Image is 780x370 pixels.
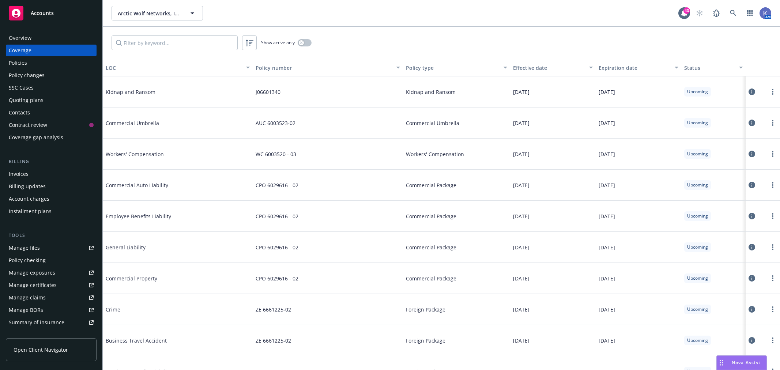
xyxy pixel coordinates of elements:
[256,337,291,344] span: ZE 6661225-02
[106,306,215,313] span: Crime
[687,213,708,219] span: Upcoming
[9,107,30,118] div: Contacts
[256,181,298,189] span: CPO 6029616 - 02
[768,274,777,283] a: more
[6,57,97,69] a: Policies
[768,87,777,96] a: more
[14,346,68,354] span: Open Client Navigator
[687,275,708,282] span: Upcoming
[513,275,530,282] span: [DATE]
[599,88,615,96] span: [DATE]
[256,88,280,96] span: J06601340
[716,355,767,370] button: Nova Assist
[112,6,203,20] button: Arctic Wolf Networks, Inc.
[596,59,681,76] button: Expiration date
[6,107,97,118] a: Contacts
[692,6,707,20] a: Start snowing
[599,181,615,189] span: [DATE]
[6,69,97,81] a: Policy changes
[406,337,445,344] span: Foreign Package
[768,336,777,345] a: more
[106,181,215,189] span: Commercial Auto Liability
[6,181,97,192] a: Billing updates
[406,88,456,96] span: Kidnap and Ransom
[768,212,777,220] a: more
[106,119,215,127] span: Commercial Umbrella
[681,59,746,76] button: Status
[6,205,97,217] a: Installment plans
[9,205,52,217] div: Installment plans
[6,32,97,44] a: Overview
[31,10,54,16] span: Accounts
[6,158,97,165] div: Billing
[6,94,97,106] a: Quoting plans
[599,119,615,127] span: [DATE]
[599,212,615,220] span: [DATE]
[118,10,181,17] span: Arctic Wolf Networks, Inc.
[406,243,456,251] span: Commercial Package
[9,292,46,303] div: Manage claims
[403,59,510,76] button: Policy type
[768,305,777,314] a: more
[768,243,777,252] a: more
[687,88,708,95] span: Upcoming
[709,6,724,20] a: Report a Bug
[6,232,97,239] div: Tools
[599,243,615,251] span: [DATE]
[256,275,298,282] span: CPO 6029616 - 02
[106,275,215,282] span: Commercial Property
[599,150,615,158] span: [DATE]
[599,337,615,344] span: [DATE]
[6,193,97,205] a: Account charges
[513,150,530,158] span: [DATE]
[510,59,596,76] button: Effective date
[6,3,97,23] a: Accounts
[9,119,47,131] div: Contract review
[687,120,708,126] span: Upcoming
[9,317,64,328] div: Summary of insurance
[599,275,615,282] span: [DATE]
[9,181,46,192] div: Billing updates
[9,168,29,180] div: Invoices
[6,132,97,143] a: Coverage gap analysis
[768,150,777,158] a: more
[513,181,530,189] span: [DATE]
[9,57,27,69] div: Policies
[256,150,296,158] span: WC 6003520 - 03
[106,212,215,220] span: Employee Benefits Liability
[6,119,97,131] a: Contract review
[6,267,97,279] a: Manage exposures
[406,275,456,282] span: Commercial Package
[6,304,97,316] a: Manage BORs
[406,119,459,127] span: Commercial Umbrella
[256,64,392,72] div: Policy number
[513,64,585,72] div: Effective date
[9,193,49,205] div: Account charges
[760,7,771,19] img: photo
[406,150,464,158] span: Workers' Compensation
[9,254,46,266] div: Policy checking
[6,254,97,266] a: Policy checking
[112,35,238,50] input: Filter by keyword...
[717,356,726,370] div: Drag to move
[256,212,298,220] span: CPO 6029616 - 02
[406,64,499,72] div: Policy type
[6,45,97,56] a: Coverage
[106,337,215,344] span: Business Travel Accident
[106,243,215,251] span: General Liability
[9,82,34,94] div: SSC Cases
[513,119,530,127] span: [DATE]
[6,317,97,328] a: Summary of insurance
[6,82,97,94] a: SSC Cases
[256,306,291,313] span: ZE 6661225-02
[6,242,97,254] a: Manage files
[687,151,708,157] span: Upcoming
[9,94,44,106] div: Quoting plans
[6,292,97,303] a: Manage claims
[687,337,708,344] span: Upcoming
[106,150,215,158] span: Workers' Compensation
[9,242,40,254] div: Manage files
[261,39,295,46] span: Show active only
[683,7,690,14] div: 43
